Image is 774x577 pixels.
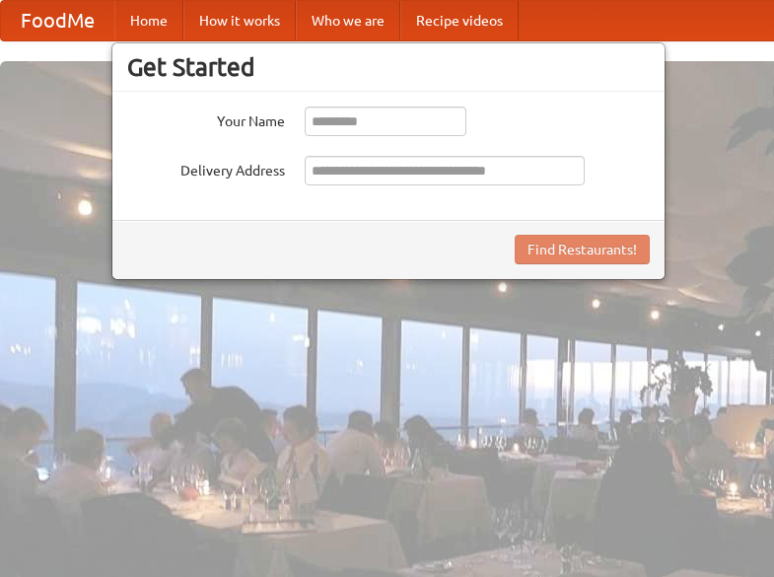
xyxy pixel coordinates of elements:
[127,156,285,180] label: Delivery Address
[296,1,400,40] a: Who we are
[400,1,519,40] a: Recipe videos
[183,1,296,40] a: How it works
[1,1,114,40] a: FoodMe
[127,52,650,82] h3: Get Started
[515,235,650,264] button: Find Restaurants!
[127,107,285,131] label: Your Name
[114,1,183,40] a: Home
